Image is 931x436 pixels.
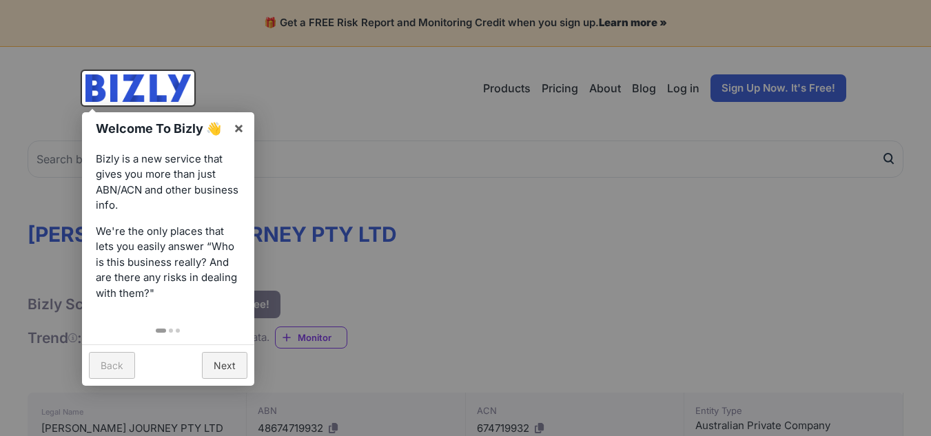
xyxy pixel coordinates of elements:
[96,119,226,138] h1: Welcome To Bizly 👋
[96,152,241,214] p: Bizly is a new service that gives you more than just ABN/ACN and other business info.
[202,352,247,379] a: Next
[96,224,241,302] p: We're the only places that lets you easily answer “Who is this business really? And are there any...
[89,352,135,379] a: Back
[223,112,254,143] a: ×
